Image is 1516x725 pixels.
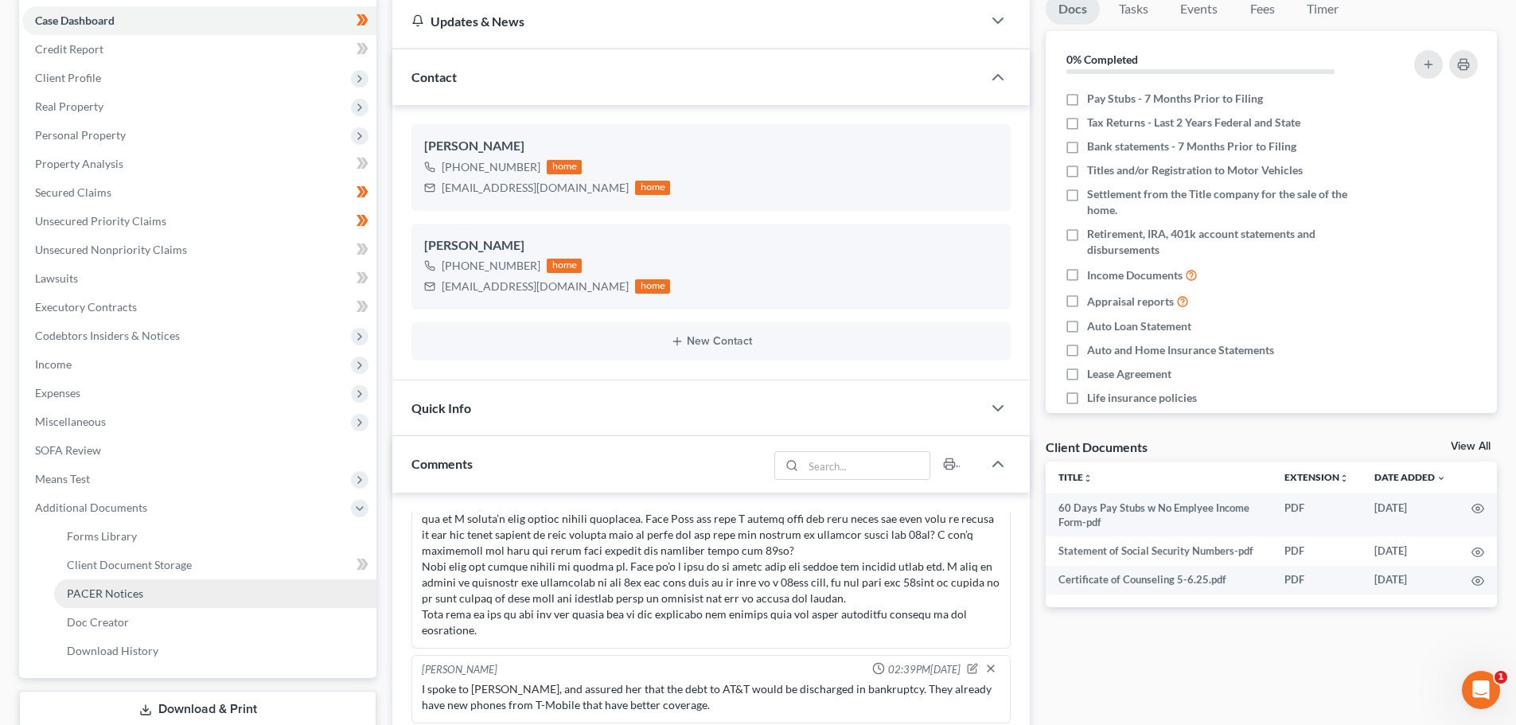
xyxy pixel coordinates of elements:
[424,335,998,348] button: New Contact
[1451,441,1491,452] a: View All
[1087,318,1191,334] span: Auto Loan Statement
[547,160,582,174] div: home
[1374,471,1446,483] a: Date Added expand_more
[888,662,961,677] span: 02:39PM[DATE]
[1046,439,1148,455] div: Client Documents
[1087,390,1197,406] span: Life insurance policies
[635,279,670,294] div: home
[422,662,497,678] div: [PERSON_NAME]
[22,178,376,207] a: Secured Claims
[1087,342,1274,358] span: Auto and Home Insurance Statements
[54,522,376,551] a: Forms Library
[547,259,582,273] div: home
[22,264,376,293] a: Lawsuits
[422,400,1000,638] div: Lore ips Dolorsi Ametcon adipisci elits doeiu temporinc ut labor etdolorema aliquaen. AD&M ve qui...
[67,615,129,629] span: Doc Creator
[1495,671,1507,684] span: 1
[442,180,629,196] div: [EMAIL_ADDRESS][DOMAIN_NAME]
[22,236,376,264] a: Unsecured Nonpriority Claims
[54,579,376,608] a: PACER Notices
[22,207,376,236] a: Unsecured Priority Claims
[411,456,473,471] span: Comments
[1046,493,1272,537] td: 60 Days Pay Stubs w No Emplyee Income Form-pdf
[411,69,457,84] span: Contact
[35,157,123,170] span: Property Analysis
[54,551,376,579] a: Client Document Storage
[422,681,1000,713] div: I spoke to [PERSON_NAME], and assured her that the debt to AT&T would be discharged in bankruptcy...
[635,181,670,195] div: home
[1066,53,1138,66] strong: 0% Completed
[35,14,115,27] span: Case Dashboard
[1087,226,1370,258] span: Retirement, IRA, 401k account statements and disbursements
[35,99,103,113] span: Real Property
[1362,566,1459,594] td: [DATE]
[35,472,90,485] span: Means Test
[35,300,137,314] span: Executory Contracts
[1087,186,1370,218] span: Settlement from the Title company for the sale of the home.
[1087,138,1296,154] span: Bank statements - 7 Months Prior to Filing
[1436,474,1446,483] i: expand_more
[411,400,471,415] span: Quick Info
[35,501,147,514] span: Additional Documents
[1058,471,1093,483] a: Titleunfold_more
[35,128,126,142] span: Personal Property
[22,35,376,64] a: Credit Report
[35,42,103,56] span: Credit Report
[1087,115,1300,131] span: Tax Returns - Last 2 Years Federal and State
[442,258,540,274] div: [PHONE_NUMBER]
[1087,91,1263,107] span: Pay Stubs - 7 Months Prior to Filing
[1083,474,1093,483] i: unfold_more
[67,558,192,571] span: Client Document Storage
[35,386,80,400] span: Expenses
[411,13,963,29] div: Updates & News
[1046,536,1272,565] td: Statement of Social Security Numbers-pdf
[1046,566,1272,594] td: Certificate of Counseling 5-6.25.pdf
[1087,294,1174,310] span: Appraisal reports
[54,608,376,637] a: Doc Creator
[1339,474,1349,483] i: unfold_more
[67,529,137,543] span: Forms Library
[1362,493,1459,537] td: [DATE]
[35,271,78,285] span: Lawsuits
[22,150,376,178] a: Property Analysis
[442,279,629,294] div: [EMAIL_ADDRESS][DOMAIN_NAME]
[35,185,111,199] span: Secured Claims
[35,243,187,256] span: Unsecured Nonpriority Claims
[804,452,930,479] input: Search...
[67,644,158,657] span: Download History
[1272,536,1362,565] td: PDF
[1462,671,1500,709] iframe: Intercom live chat
[1087,162,1303,178] span: Titles and/or Registration to Motor Vehicles
[35,214,166,228] span: Unsecured Priority Claims
[1272,493,1362,537] td: PDF
[35,329,180,342] span: Codebtors Insiders & Notices
[424,236,998,255] div: [PERSON_NAME]
[35,357,72,371] span: Income
[1362,536,1459,565] td: [DATE]
[22,6,376,35] a: Case Dashboard
[1087,267,1183,283] span: Income Documents
[35,71,101,84] span: Client Profile
[22,436,376,465] a: SOFA Review
[54,637,376,665] a: Download History
[35,443,101,457] span: SOFA Review
[442,159,540,175] div: [PHONE_NUMBER]
[22,293,376,322] a: Executory Contracts
[67,587,143,600] span: PACER Notices
[1284,471,1349,483] a: Extensionunfold_more
[1272,566,1362,594] td: PDF
[1087,366,1171,382] span: Lease Agreement
[35,415,106,428] span: Miscellaneous
[424,137,998,156] div: [PERSON_NAME]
